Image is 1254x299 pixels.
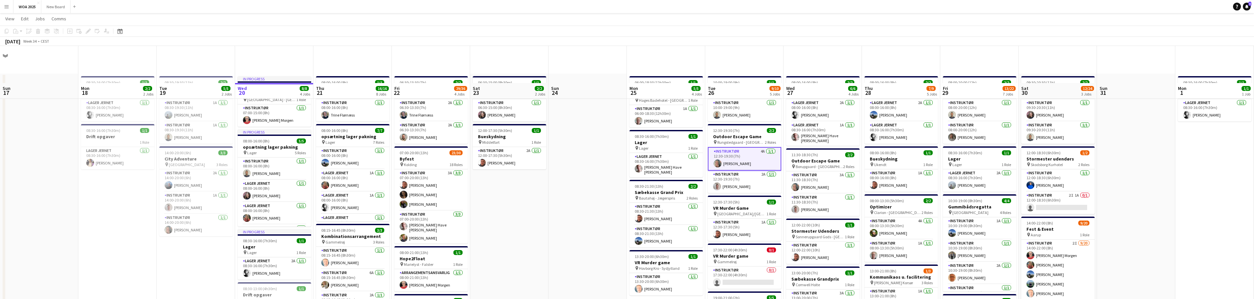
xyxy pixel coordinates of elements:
[924,80,933,85] span: 2/2
[32,14,48,23] a: Jobs
[786,76,860,146] div: 08:00-16:00 (8h)2/2Lager Lager2 RolesLager Jernet2A1/108:00-16:00 (8h)[PERSON_NAME]Lager Jernet1A...
[796,164,843,169] span: Borupgaard - [GEOGRAPHIC_DATA]
[375,228,384,233] span: 3/3
[924,268,933,273] span: 1/3
[238,202,311,224] app-card-role: Lager Jernet1/108:00-16:00 (8h)[PERSON_NAME]
[394,246,468,291] app-job-card: 08:00-21:00 (13h)1/1Hope2Float Marielyst - Falster1 RoleArrangementsansvarlig1/108:00-21:00 (13h)...
[297,139,306,143] span: 5/5
[296,250,306,255] span: 1 Role
[1178,99,1251,121] app-card-role: Lager Jernet1/108:30-16:00 (7h30m)[PERSON_NAME]
[639,98,688,103] span: Hages Badehotel - [GEOGRAPHIC_DATA]
[81,124,154,169] app-job-card: 08:30-16:00 (7h30m)1/1Drift opgaver1 RoleLager Jernet1/108:30-16:00 (7h30m)[PERSON_NAME]
[238,158,311,180] app-card-role: Instruktør1/108:00-16:00 (8h)[PERSON_NAME]
[708,134,781,139] h3: Outdoor Escape Game
[316,99,389,121] app-card-role: Instruktør1/108:00-16:00 (8h)Trine Flørnæss
[216,162,228,167] span: 3 Roles
[238,76,311,81] div: In progress
[316,269,389,291] app-card-role: Instruktør6A1/108:15-16:45 (8h30m)[PERSON_NAME]
[81,76,154,121] app-job-card: 08:30-16:00 (7h30m)1/1Lager Lager1 RoleLager Jernet1/108:30-16:00 (7h30m)[PERSON_NAME]
[874,162,886,167] span: Ukendt
[238,229,311,280] app-job-card: In progress08:30-16:00 (7h30m)1/1Lager Lager1 RoleLager Jernet2A1/108:30-16:00 (7h30m)[PERSON_NAME]
[688,80,698,85] span: 1/1
[51,16,66,22] span: Comms
[165,80,193,85] span: 08:30-19:30 (11h)
[1021,192,1095,214] app-card-role: Instruktør2I1A0/112:00-18:30 (6h30m)
[688,146,698,151] span: 1 Role
[218,150,228,155] span: 3/3
[708,124,781,193] app-job-card: 12:30-19:30 (7h)2/2Outdoor Escape Game Rungstedgaard - [GEOGRAPHIC_DATA]2 RolesInstruktør4A1/112:...
[943,169,1016,192] app-card-role: Lager Jernet2A1/108:30-16:00 (7h30m)[PERSON_NAME]
[786,194,860,216] app-card-role: Instruktør1/111:30-18:30 (7h)[PERSON_NAME]
[713,247,747,252] span: 17:30-22:00 (4h30m)
[243,139,269,143] span: 08:00-16:00 (8h)
[708,253,781,259] h3: VR Murder game
[453,80,463,85] span: 2/2
[169,162,205,167] span: [GEOGRAPHIC_DATA]
[316,124,389,221] app-job-card: 08:00-16:00 (8h)7/7opsætning lager pakning Lager7 RolesInstruktør1/108:00-16:00 (8h)[PERSON_NAME]...
[943,217,1016,240] app-card-role: Instruktør1A1/110:30-19:00 (8h30m)[PERSON_NAME]
[1021,146,1095,214] app-job-card: 12:00-18:30 (6h30m)1/2Stormester udendørs Skodsborg Kurhotel2 RolesInstruktør1/112:00-18:30 (6h30...
[1243,3,1251,11] a: 3
[394,269,468,291] app-card-role: Arrangementsansvarlig1/108:00-21:00 (13h)[PERSON_NAME] Morgen
[238,129,311,226] app-job-card: In progress08:00-16:00 (8h)5/5opsætning lager pakning Lager5 RolesInstruktør1/108:00-16:00 (8h)[P...
[786,148,860,216] app-job-card: 11:30-18:30 (7h)2/2Outdoor Escape Game Borupgaard - [GEOGRAPHIC_DATA]2 RolesInstruktør3A1/111:30-...
[767,200,776,204] span: 1/1
[473,76,546,121] app-job-card: 06:30-15:00 (8h30m)1/1Stormester Udendørs Stjær - Galten1 RoleInstruktør1/106:30-15:00 (8h30m)[PE...
[791,152,818,157] span: 11:30-18:30 (7h)
[473,134,546,139] h3: Bueskydning
[708,219,781,241] app-card-role: Instruktør1A1/112:30-17:30 (5h)[PERSON_NAME]
[35,16,45,22] span: Jobs
[1021,76,1095,144] div: 09:30-20:30 (11h)2/2Kombinations arrangement DOK5000 - [GEOGRAPHIC_DATA]2 RolesInstruktør1/109:30...
[786,242,860,264] app-card-role: Instruktør1/112:00-22:00 (10h)[PERSON_NAME]
[41,0,70,13] button: New Board
[713,80,740,85] span: 10:00-19:00 (9h)
[1021,121,1095,144] app-card-role: Instruktør1/109:30-20:30 (11h)[PERSON_NAME]
[629,130,703,177] app-job-card: 08:30-16:00 (7h30m)1/1Lager Lager1 RoleLager Jernet1/108:30-16:00 (7h30m)[PERSON_NAME] Have [PERS...
[247,250,257,255] span: Lager
[688,254,698,259] span: 1/1
[948,80,977,85] span: 08:00-20:00 (12h)
[159,192,233,214] app-card-role: Instruktør1A1/114:00-20:00 (6h)[PERSON_NAME]
[639,146,648,151] span: Lager
[1080,150,1089,155] span: 1/2
[238,144,311,150] h3: opsætning lager pakning
[316,76,389,121] div: 08:00-16:00 (8h)1/1Stormester udendørs Ukendt1 RoleInstruktør1/108:00-16:00 (8h)Trine Flørnæss
[373,240,384,245] span: 3 Roles
[238,229,311,234] div: In progress
[453,262,463,267] span: 1 Role
[922,280,933,285] span: 3 Roles
[865,204,938,210] h3: Optimizer
[1026,221,1053,225] span: 14:00-22:00 (8h)
[708,76,781,121] app-job-card: 10:00-19:00 (9h)1/1Gummibådsregatta Fugledegaard, Tissø Vikingecenter1 RoleInstruktør1/110:00-19:...
[943,194,1016,291] div: 10:30-19:00 (8h30m)4/4Gummibådsregatta [GEOGRAPHIC_DATA]4 RolesInstruktør1A1/110:30-19:00 (8h30m)...
[629,76,703,127] div: 06:00-18:30 (12h30m)1/1Kommunikaos med facilitering Hages Badehotel - [GEOGRAPHIC_DATA]1 RoleInst...
[717,140,765,145] span: Rungstedgaard - [GEOGRAPHIC_DATA]
[845,234,854,239] span: 1 Role
[86,128,120,133] span: 08:30-16:00 (7h30m)
[943,156,1016,162] h3: Lager
[238,129,311,135] div: In progress
[1248,2,1251,6] span: 3
[943,204,1016,210] h3: Gummibådsregatta
[843,164,854,169] span: 2 Roles
[49,14,69,23] a: Comms
[165,150,191,155] span: 14:00-20:00 (6h)
[767,128,776,133] span: 2/2
[635,254,669,259] span: 13:30-20:00 (6h30m)
[943,262,1016,284] app-card-role: Instruktør2A1/110:30-19:00 (8h30m)[PERSON_NAME]
[870,80,896,85] span: 08:00-16:00 (8h)
[159,76,233,144] div: 08:30-19:30 (11h)2/2Gummibådsregatta Helsingør2 RolesInstruktør1A1/108:30-19:30 (11h)[PERSON_NAME...
[478,128,512,133] span: 12:00-17:30 (5h30m)
[874,280,913,285] span: [PERSON_NAME] Korsør
[218,80,228,85] span: 2/2
[473,124,546,169] app-job-card: 12:00-17:30 (5h30m)1/1Bueskydning Middelfart1 RoleInstruktør2A1/112:00-17:30 (5h30m)[PERSON_NAME]
[865,99,938,121] app-card-role: Lager Jernet2A1/108:00-16:00 (8h)[PERSON_NAME]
